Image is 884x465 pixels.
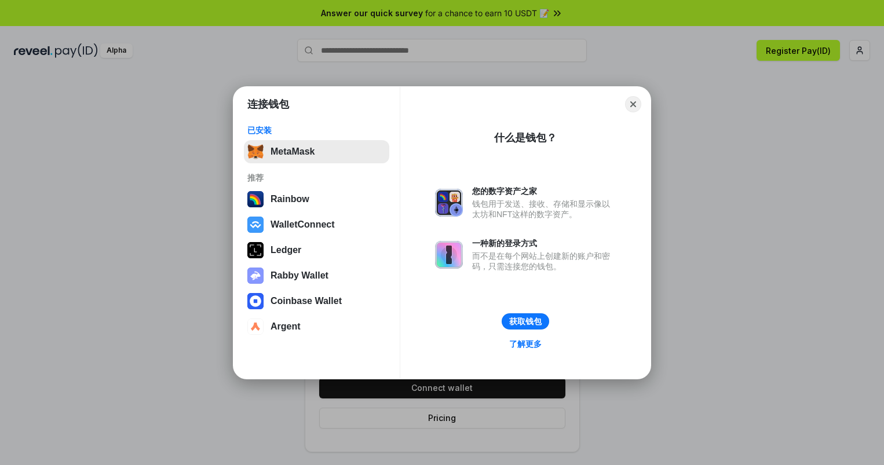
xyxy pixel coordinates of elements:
div: Coinbase Wallet [271,296,342,306]
div: MetaMask [271,147,315,157]
div: 一种新的登录方式 [472,238,616,248]
img: svg+xml,%3Csvg%20xmlns%3D%22http%3A%2F%2Fwww.w3.org%2F2000%2Fsvg%22%20fill%3D%22none%22%20viewBox... [247,268,264,284]
img: svg+xml,%3Csvg%20width%3D%2228%22%20height%3D%2228%22%20viewBox%3D%220%200%2028%2028%22%20fill%3D... [247,318,264,335]
button: Close [625,96,641,112]
div: 了解更多 [509,339,542,349]
div: Rabby Wallet [271,270,328,281]
button: Argent [244,315,389,338]
button: 获取钱包 [502,313,549,329]
div: WalletConnect [271,219,335,230]
button: Coinbase Wallet [244,290,389,313]
button: Rabby Wallet [244,264,389,287]
img: svg+xml,%3Csvg%20fill%3D%22none%22%20height%3D%2233%22%20viewBox%3D%220%200%2035%2033%22%20width%... [247,144,264,160]
img: svg+xml,%3Csvg%20width%3D%2228%22%20height%3D%2228%22%20viewBox%3D%220%200%2028%2028%22%20fill%3D... [247,293,264,309]
h1: 连接钱包 [247,97,289,111]
img: svg+xml,%3Csvg%20width%3D%2228%22%20height%3D%2228%22%20viewBox%3D%220%200%2028%2028%22%20fill%3D... [247,217,264,233]
img: svg+xml,%3Csvg%20xmlns%3D%22http%3A%2F%2Fwww.w3.org%2F2000%2Fsvg%22%20width%3D%2228%22%20height%3... [247,242,264,258]
div: 获取钱包 [509,316,542,327]
div: 推荐 [247,173,386,183]
button: Rainbow [244,188,389,211]
div: 您的数字资产之家 [472,186,616,196]
button: WalletConnect [244,213,389,236]
button: Ledger [244,239,389,262]
div: 已安装 [247,125,386,136]
div: Ledger [271,245,301,255]
a: 了解更多 [502,336,549,352]
div: 而不是在每个网站上创建新的账户和密码，只需连接您的钱包。 [472,251,616,272]
div: 什么是钱包？ [494,131,557,145]
div: Rainbow [271,194,309,204]
img: svg+xml,%3Csvg%20width%3D%22120%22%20height%3D%22120%22%20viewBox%3D%220%200%20120%20120%22%20fil... [247,191,264,207]
div: Argent [271,321,301,332]
img: svg+xml,%3Csvg%20xmlns%3D%22http%3A%2F%2Fwww.w3.org%2F2000%2Fsvg%22%20fill%3D%22none%22%20viewBox... [435,241,463,269]
button: MetaMask [244,140,389,163]
div: 钱包用于发送、接收、存储和显示像以太坊和NFT这样的数字资产。 [472,199,616,219]
img: svg+xml,%3Csvg%20xmlns%3D%22http%3A%2F%2Fwww.w3.org%2F2000%2Fsvg%22%20fill%3D%22none%22%20viewBox... [435,189,463,217]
